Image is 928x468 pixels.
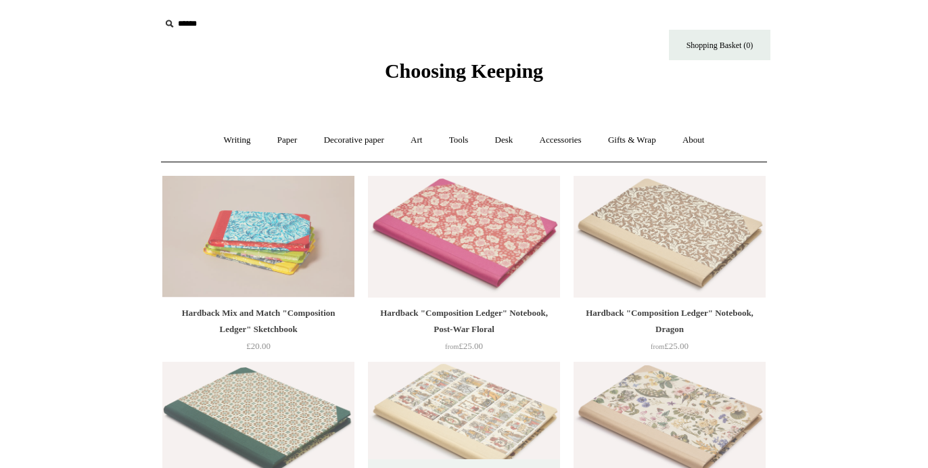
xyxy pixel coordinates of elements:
[437,122,481,158] a: Tools
[577,305,762,337] div: Hardback "Composition Ledger" Notebook, Dragon
[596,122,668,158] a: Gifts & Wrap
[265,122,310,158] a: Paper
[162,305,354,360] a: Hardback Mix and Match "Composition Ledger" Sketchbook £20.00
[246,341,271,351] span: £20.00
[651,343,664,350] span: from
[162,176,354,298] img: Hardback Mix and Match "Composition Ledger" Sketchbook
[574,176,766,298] img: Hardback "Composition Ledger" Notebook, Dragon
[162,176,354,298] a: Hardback Mix and Match "Composition Ledger" Sketchbook Hardback Mix and Match "Composition Ledger...
[368,176,560,298] img: Hardback "Composition Ledger" Notebook, Post-War Floral
[166,305,351,337] div: Hardback Mix and Match "Composition Ledger" Sketchbook
[574,305,766,360] a: Hardback "Composition Ledger" Notebook, Dragon from£25.00
[669,30,770,60] a: Shopping Basket (0)
[651,341,689,351] span: £25.00
[670,122,717,158] a: About
[574,176,766,298] a: Hardback "Composition Ledger" Notebook, Dragon Hardback "Composition Ledger" Notebook, Dragon
[212,122,263,158] a: Writing
[445,343,459,350] span: from
[368,305,560,360] a: Hardback "Composition Ledger" Notebook, Post-War Floral from£25.00
[385,70,543,80] a: Choosing Keeping
[312,122,396,158] a: Decorative paper
[483,122,526,158] a: Desk
[368,176,560,298] a: Hardback "Composition Ledger" Notebook, Post-War Floral Hardback "Composition Ledger" Notebook, P...
[528,122,594,158] a: Accessories
[445,341,483,351] span: £25.00
[385,60,543,82] span: Choosing Keeping
[371,305,557,337] div: Hardback "Composition Ledger" Notebook, Post-War Floral
[398,122,434,158] a: Art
